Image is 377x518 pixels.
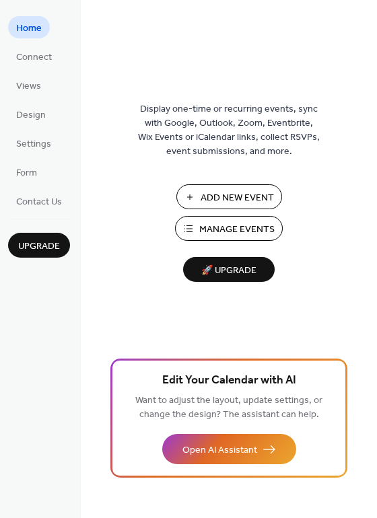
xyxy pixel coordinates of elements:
[16,108,46,122] span: Design
[8,233,70,258] button: Upgrade
[16,50,52,65] span: Connect
[176,184,282,209] button: Add New Event
[16,166,37,180] span: Form
[175,216,283,241] button: Manage Events
[16,22,42,36] span: Home
[199,223,275,237] span: Manage Events
[8,103,54,125] a: Design
[191,262,267,280] span: 🚀 Upgrade
[162,371,296,390] span: Edit Your Calendar with AI
[8,16,50,38] a: Home
[182,443,257,457] span: Open AI Assistant
[201,191,274,205] span: Add New Event
[18,239,60,254] span: Upgrade
[16,195,62,209] span: Contact Us
[8,45,60,67] a: Connect
[8,161,45,183] a: Form
[135,392,322,424] span: Want to adjust the layout, update settings, or change the design? The assistant can help.
[16,137,51,151] span: Settings
[8,132,59,154] a: Settings
[16,79,41,94] span: Views
[8,74,49,96] a: Views
[162,434,296,464] button: Open AI Assistant
[138,102,320,159] span: Display one-time or recurring events, sync with Google, Outlook, Zoom, Eventbrite, Wix Events or ...
[8,190,70,212] a: Contact Us
[183,257,275,282] button: 🚀 Upgrade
